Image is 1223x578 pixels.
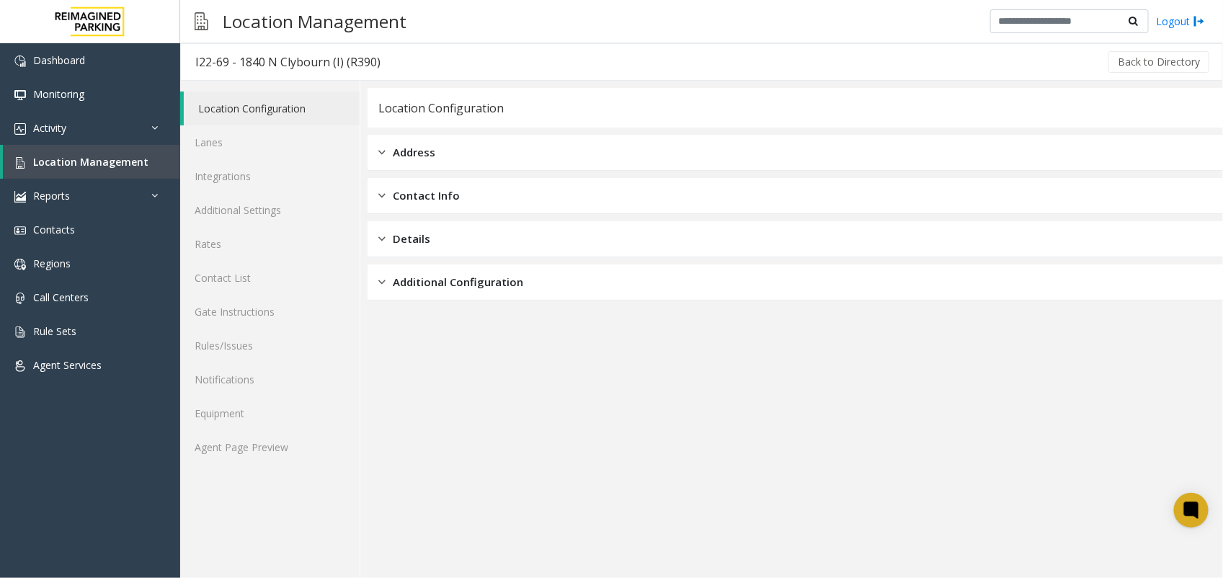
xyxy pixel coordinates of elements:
[14,89,26,101] img: 'icon'
[180,159,360,193] a: Integrations
[195,53,381,71] div: I22-69 - 1840 N Clybourn (I) (R390)
[1193,14,1205,29] img: logout
[195,4,208,39] img: pageIcon
[215,4,414,39] h3: Location Management
[14,55,26,67] img: 'icon'
[180,227,360,261] a: Rates
[33,87,84,101] span: Monitoring
[14,293,26,304] img: 'icon'
[33,53,85,67] span: Dashboard
[33,155,148,169] span: Location Management
[14,123,26,135] img: 'icon'
[1156,14,1205,29] a: Logout
[378,144,386,161] img: closed
[14,225,26,236] img: 'icon'
[393,187,460,204] span: Contact Info
[33,290,89,304] span: Call Centers
[3,145,180,179] a: Location Management
[180,430,360,464] a: Agent Page Preview
[180,396,360,430] a: Equipment
[14,259,26,270] img: 'icon'
[393,144,435,161] span: Address
[180,261,360,295] a: Contact List
[1108,51,1209,73] button: Back to Directory
[33,324,76,338] span: Rule Sets
[14,360,26,372] img: 'icon'
[378,99,504,117] div: Location Configuration
[180,329,360,363] a: Rules/Issues
[393,231,430,247] span: Details
[14,191,26,203] img: 'icon'
[33,358,102,372] span: Agent Services
[180,295,360,329] a: Gate Instructions
[184,92,360,125] a: Location Configuration
[180,193,360,227] a: Additional Settings
[393,274,523,290] span: Additional Configuration
[14,326,26,338] img: 'icon'
[378,231,386,247] img: closed
[33,257,71,270] span: Regions
[33,121,66,135] span: Activity
[33,223,75,236] span: Contacts
[378,187,386,204] img: closed
[33,189,70,203] span: Reports
[180,125,360,159] a: Lanes
[378,274,386,290] img: closed
[180,363,360,396] a: Notifications
[14,157,26,169] img: 'icon'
